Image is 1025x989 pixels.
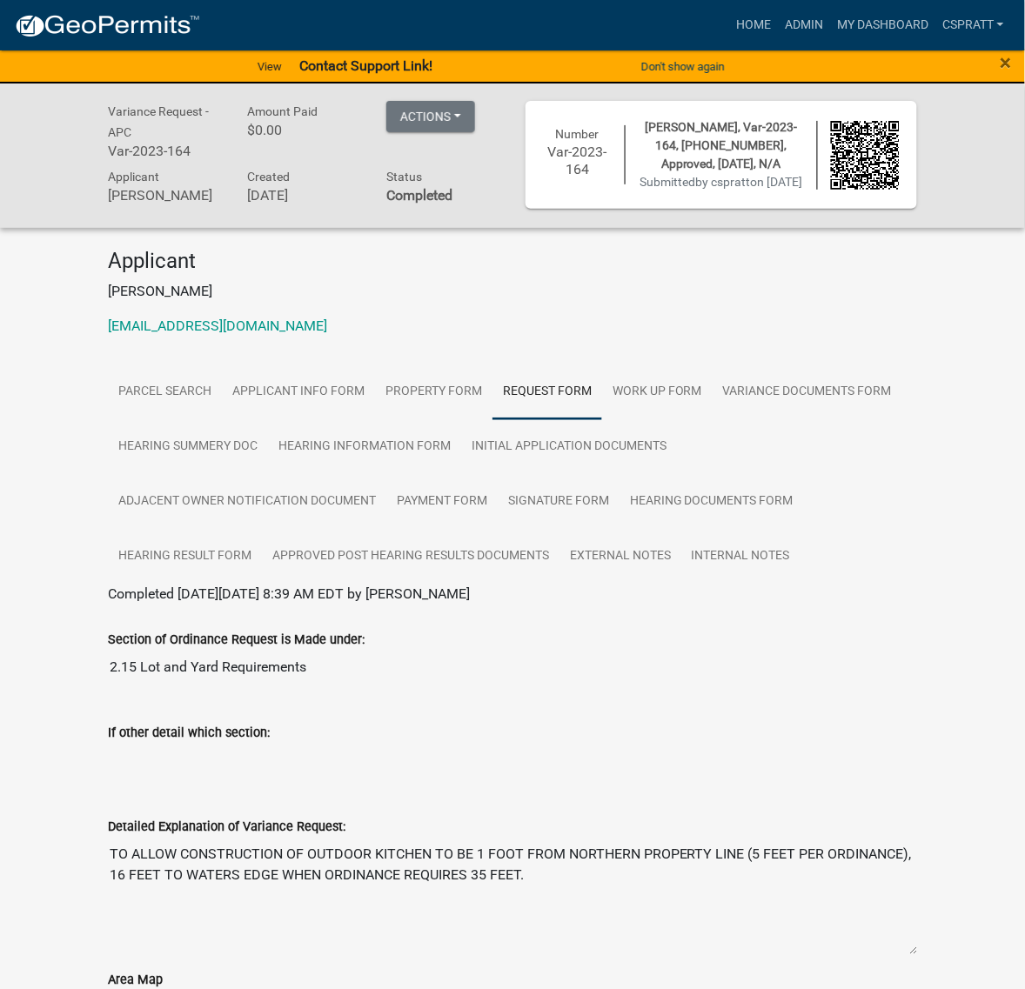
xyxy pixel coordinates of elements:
a: View [251,52,289,81]
a: Hearing Documents Form [620,474,804,530]
button: Actions [386,101,475,132]
a: [EMAIL_ADDRESS][DOMAIN_NAME] [108,317,327,334]
span: Variance Request - APC [108,104,209,139]
a: External Notes [559,529,681,585]
span: Submitted on [DATE] [640,175,803,189]
a: Variance Documents Form [713,364,902,420]
label: Area Map [108,975,163,987]
a: Payment Form [386,474,498,530]
img: QR code [831,121,900,190]
a: Approved Post Hearing Results Documents [262,529,559,585]
a: Signature Form [498,474,620,530]
a: Property Form [375,364,492,420]
span: Amount Paid [247,104,318,118]
span: by cspratt [696,175,751,189]
a: Request Form [492,364,602,420]
a: Internal Notes [681,529,801,585]
span: Number [556,127,600,141]
a: Hearing Result Form [108,529,262,585]
a: Initial Application Documents [461,419,677,475]
span: Completed [DATE][DATE] 8:39 AM EDT by [PERSON_NAME] [108,585,470,602]
a: Work Up Form [602,364,713,420]
button: Don't show again [634,52,732,81]
a: Hearing Summery Doc [108,419,268,475]
label: If other detail which section: [108,728,270,740]
h6: Var-2023-164 [543,144,612,177]
button: Close [1001,52,1012,73]
h6: $0.00 [247,122,360,138]
a: cspratt [935,9,1011,42]
strong: Completed [386,187,452,204]
label: Detailed Explanation of Variance Request: [108,822,345,834]
a: Home [729,9,778,42]
h6: Var-2023-164 [108,143,221,159]
span: Applicant [108,170,159,184]
a: My Dashboard [830,9,935,42]
span: [PERSON_NAME], Var-2023-164, [PHONE_NUMBER], Approved, [DATE], N/A [646,120,798,170]
p: [PERSON_NAME] [108,281,917,302]
a: Adjacent Owner Notification Document [108,474,386,530]
span: Status [386,170,422,184]
span: Created [247,170,290,184]
h6: [PERSON_NAME] [108,187,221,204]
h6: [DATE] [247,187,360,204]
a: Applicant Info Form [222,364,375,420]
a: Hearing Information Form [268,419,461,475]
label: Section of Ordinance Request is Made under: [108,634,365,646]
strong: Contact Support Link! [299,57,432,74]
a: Admin [778,9,830,42]
span: × [1001,50,1012,75]
a: Parcel search [108,364,222,420]
textarea: TO ALLOW CONSTRUCTION OF OUTDOOR KITCHEN TO BE 1 FOOT FROM NORTHERN PROPERTY LINE (5 FEET PER ORD... [108,838,917,956]
h4: Applicant [108,249,917,274]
